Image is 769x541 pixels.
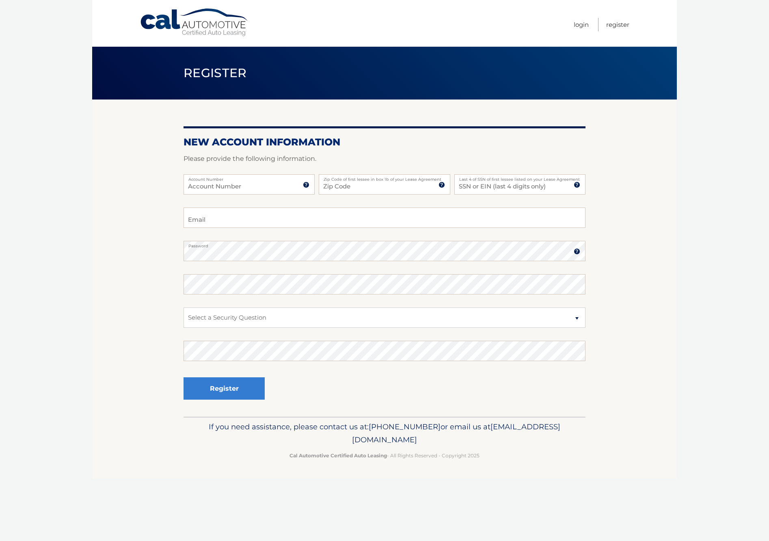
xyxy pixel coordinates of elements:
p: If you need assistance, please contact us at: or email us at [189,420,580,446]
p: Please provide the following information. [184,153,585,164]
input: Zip Code [319,174,450,195]
img: tooltip.svg [303,182,309,188]
input: Account Number [184,174,315,195]
span: [PHONE_NUMBER] [369,422,441,431]
p: - All Rights Reserved - Copyright 2025 [189,451,580,460]
label: Last 4 of SSN of first lessee listed on your Lease Agreement [454,174,585,181]
img: tooltip.svg [574,248,580,255]
h2: New Account Information [184,136,585,148]
a: Register [606,18,629,31]
img: tooltip.svg [574,182,580,188]
span: Register [184,65,247,80]
label: Zip Code of first lessee in box 1b of your Lease Agreement [319,174,450,181]
strong: Cal Automotive Certified Auto Leasing [289,452,387,459]
label: Password [184,241,585,247]
a: Login [574,18,589,31]
button: Register [184,377,265,400]
input: Email [184,208,585,228]
img: tooltip.svg [439,182,445,188]
input: SSN or EIN (last 4 digits only) [454,174,585,195]
span: [EMAIL_ADDRESS][DOMAIN_NAME] [352,422,560,444]
a: Cal Automotive [140,8,249,37]
label: Account Number [184,174,315,181]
